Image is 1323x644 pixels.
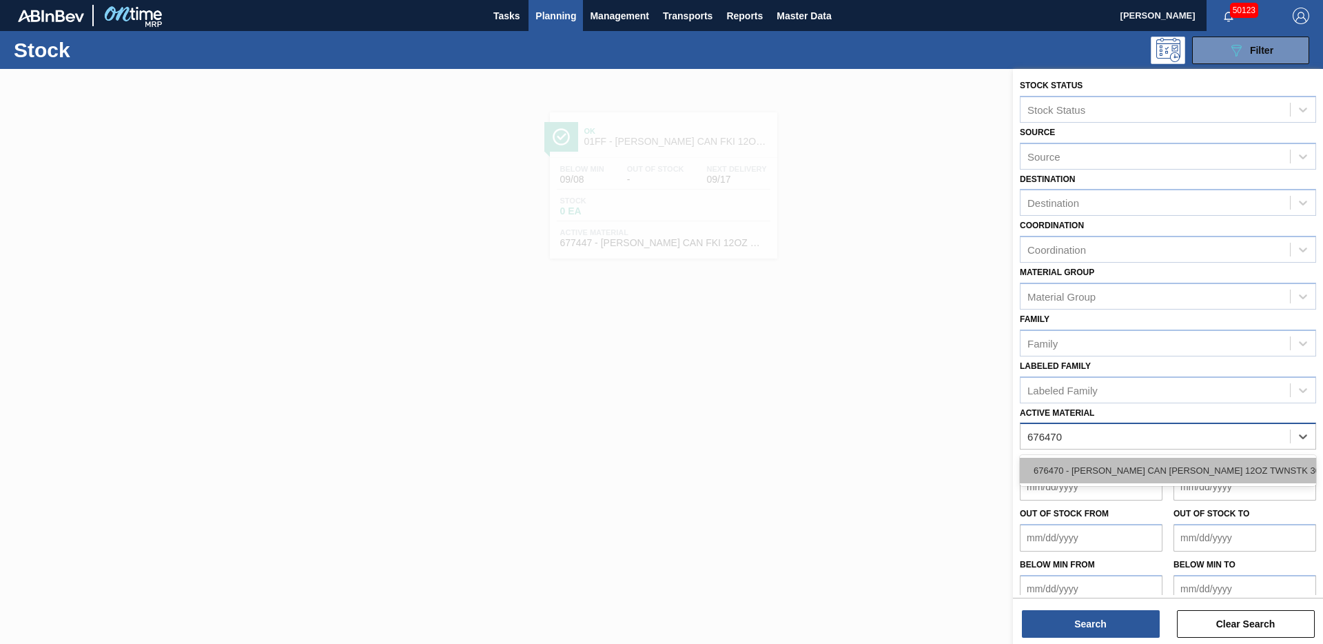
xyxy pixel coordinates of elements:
[1020,473,1162,501] input: mm/dd/yyyy
[1020,81,1083,90] label: Stock Status
[1192,37,1309,64] button: Filter
[1027,337,1058,349] div: Family
[1020,221,1084,230] label: Coordination
[1020,268,1094,277] label: Material Group
[1020,524,1162,552] input: mm/dd/yyyy
[1151,37,1185,64] div: Programming: no user selected
[726,8,763,24] span: Reports
[1230,3,1258,18] span: 50123
[14,42,220,58] h1: Stock
[1020,174,1075,184] label: Destination
[1020,560,1095,570] label: Below Min from
[1173,473,1316,501] input: mm/dd/yyyy
[1293,8,1309,24] img: Logout
[491,8,522,24] span: Tasks
[1207,6,1251,26] button: Notifications
[1020,314,1049,324] label: Family
[1250,45,1273,56] span: Filter
[1027,150,1060,162] div: Source
[777,8,831,24] span: Master Data
[1027,244,1086,256] div: Coordination
[1020,128,1055,137] label: Source
[663,8,712,24] span: Transports
[1173,509,1249,519] label: Out of Stock to
[1020,575,1162,603] input: mm/dd/yyyy
[1027,384,1098,396] div: Labeled Family
[1173,524,1316,552] input: mm/dd/yyyy
[1020,458,1316,483] div: 676470 - [PERSON_NAME] CAN [PERSON_NAME] 12OZ TWNSTK 30/12 CAN 0922
[1027,103,1085,115] div: Stock Status
[1020,361,1091,371] label: Labeled Family
[1020,509,1109,519] label: Out of Stock from
[1027,197,1079,209] div: Destination
[18,10,84,22] img: TNhmsLtSVTkK8tSr43FrP2fwEKptu5GPRR3wAAAABJRU5ErkJggg==
[1020,408,1094,418] label: Active Material
[1027,290,1096,302] div: Material Group
[590,8,649,24] span: Management
[1173,560,1235,570] label: Below Min to
[1173,575,1316,603] input: mm/dd/yyyy
[535,8,576,24] span: Planning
